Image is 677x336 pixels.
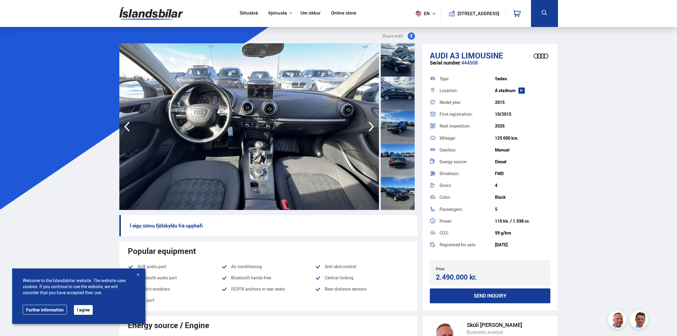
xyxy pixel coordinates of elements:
li: USB port [128,297,221,304]
div: Color: [440,195,495,199]
div: Energy source / Engine [128,321,409,330]
button: Opna LiveChat spjallviðmót [5,2,23,21]
div: CO2: [440,231,495,235]
div: Location: [440,88,495,93]
span: Share with: [382,32,404,40]
button: Þjónusta [268,10,287,16]
div: Mileage: [440,136,495,140]
div: 4 [495,183,550,188]
div: Diesel [495,159,550,164]
div: Drivetrain: [440,171,495,176]
li: Central locking [315,274,409,281]
button: Send inquiry [430,288,551,303]
li: Electric windows [128,285,221,293]
img: 3574424.jpeg [379,43,639,210]
div: 2015 [495,100,550,105]
p: Í eigu sömu fjölskyldu frá upphafi [119,215,417,236]
div: Business analyst [467,328,543,336]
span: en [413,11,428,16]
div: Next inspection: [440,124,495,128]
li: Air conditioning [221,263,315,270]
li: Bluetooth audio port [128,274,221,281]
span: Serial number: [430,59,461,66]
img: brand logo [529,47,553,65]
a: Further information [23,305,67,314]
div: Manual [495,148,550,152]
div: Power: [440,219,495,223]
span: A3 LIMOUSINE [450,50,503,61]
div: Popular equipment [128,246,409,255]
a: Um okkur [300,10,320,17]
button: I agree [74,305,93,315]
button: [STREET_ADDRESS] [460,11,497,16]
div: [DATE] [495,242,550,247]
li: Rear distance sensors [315,285,409,293]
div: Sedan [495,76,550,81]
img: svg+xml;base64,PHN2ZyB4bWxucz0iaHR0cDovL3d3dy53My5vcmcvMjAwMC9zdmciIHdpZHRoPSI1MTIiIGhlaWdodD0iNT... [416,11,421,16]
img: siFngHWaQ9KaOqBr.png [609,311,627,330]
div: Type: [440,77,495,81]
img: FbJEzSuNWCJXmdc-.webp [631,311,649,330]
div: Gearbox: [440,148,495,152]
div: FWD [495,171,550,176]
div: Price: [436,267,490,271]
a: [STREET_ADDRESS] [444,5,503,22]
button: en [413,5,440,22]
div: Energy source: [440,160,495,164]
div: Model year: [440,100,495,105]
div: 125 000 km. [495,136,550,141]
div: Passengers: [440,207,495,211]
div: 99 g/km [495,231,550,235]
div: 110 hö. / 1.598 cc. [495,219,550,224]
li: Anti-skid control [315,263,409,270]
div: 10/2015 [495,112,550,117]
button: Share with: [380,32,417,40]
div: Registered for sale: [440,243,495,247]
li: AUX audio port [128,263,221,270]
li: ISOFIX anchors in rear seats [221,285,315,293]
div: Doors: [440,183,495,188]
a: Online store [331,10,356,17]
div: Skúli [PERSON_NAME] [467,322,543,328]
a: Söluskrá [240,10,258,17]
div: First registration: [440,112,495,116]
div: 5 [495,207,550,212]
div: 2026 [495,124,550,128]
img: 3574423.jpeg [119,43,379,210]
div: Á staðnum [495,88,550,93]
span: Welcome to the Íslandsbílar website. The website uses cookies. If you continue to use the website... [23,278,135,296]
span: Audi [430,50,448,61]
li: Bluetooth hands-free [221,274,315,281]
img: G0Ugv5HjCgRt.svg [119,4,183,23]
div: Black [495,195,550,200]
div: 444508 [430,60,551,72]
div: 2.490.000 kr. [436,273,488,281]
